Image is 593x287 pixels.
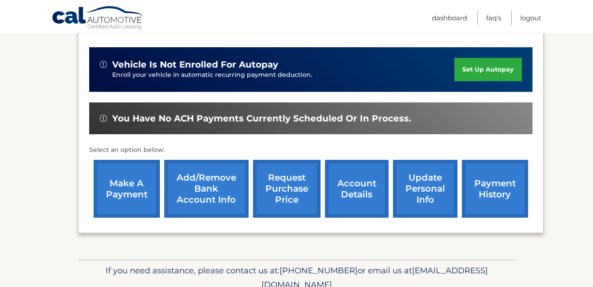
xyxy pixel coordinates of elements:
span: You have no ACH payments currently scheduled or in process. [112,113,411,124]
a: make a payment [94,160,160,218]
a: update personal info [393,160,457,218]
a: Logout [520,11,541,25]
span: vehicle is not enrolled for autopay [112,59,278,70]
a: Add/Remove bank account info [164,160,249,218]
a: request purchase price [253,160,321,218]
p: Enroll your vehicle in automatic recurring payment deduction. [112,70,455,80]
a: Dashboard [432,11,467,25]
a: Cal Automotive [52,6,144,31]
a: payment history [462,160,528,218]
a: account details [325,160,389,218]
img: alert-white.svg [100,61,107,68]
img: alert-white.svg [100,115,107,122]
a: FAQ's [486,11,501,25]
span: [PHONE_NUMBER] [280,265,358,276]
p: Select an option below: [89,145,533,155]
a: set up autopay [454,58,521,81]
